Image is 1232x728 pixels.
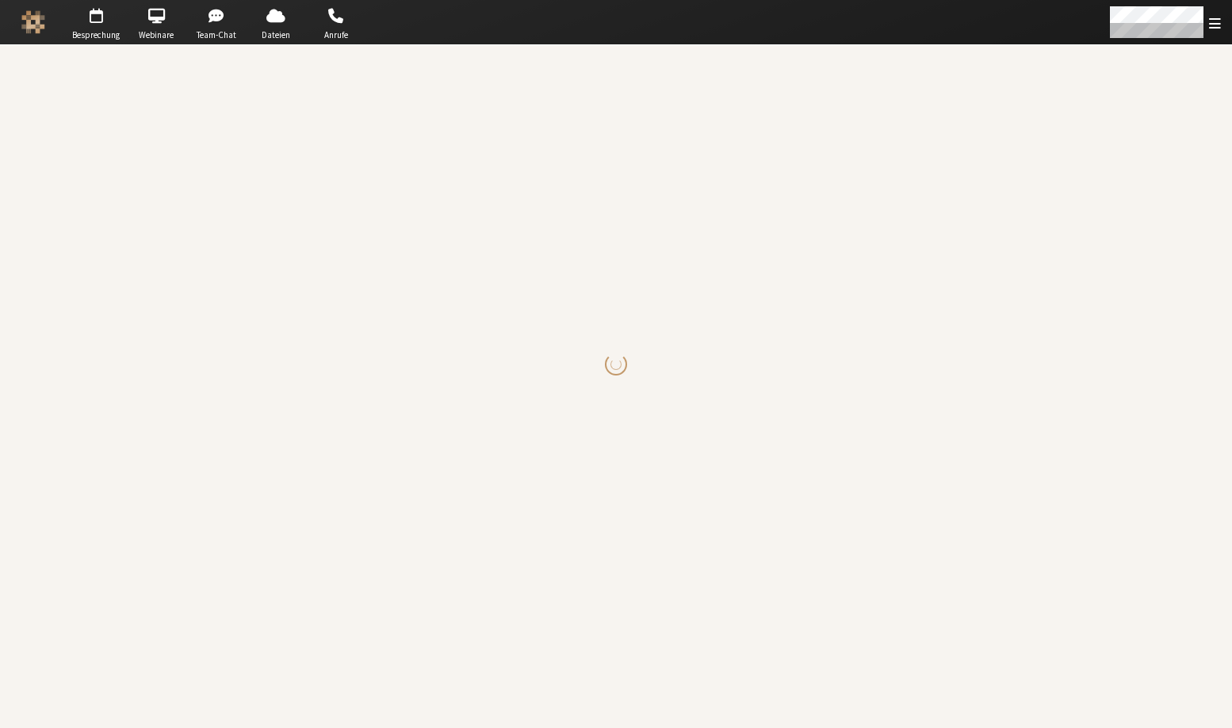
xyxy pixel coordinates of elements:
span: Team-Chat [189,29,244,42]
span: Webinare [128,29,184,42]
span: Besprechung [68,29,124,42]
img: Iotum [21,10,45,34]
span: Anrufe [308,29,364,42]
span: Dateien [248,29,304,42]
